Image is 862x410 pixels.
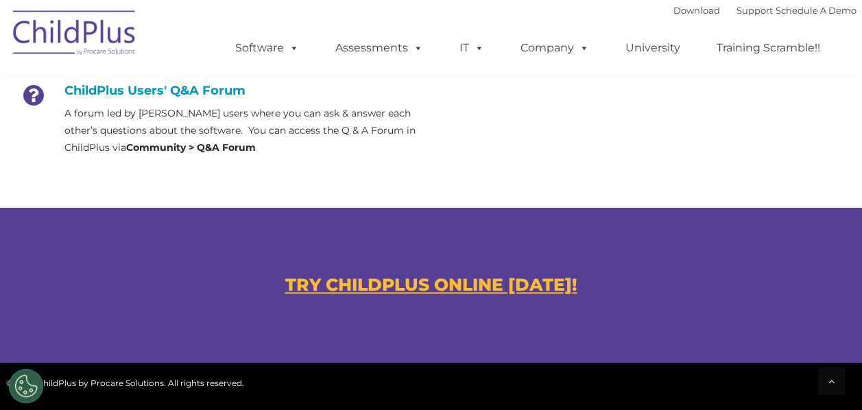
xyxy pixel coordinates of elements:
h4: ChildPlus Users' Q&A Forum [16,83,421,98]
span: © 2025 ChildPlus by Procare Solutions. All rights reserved. [6,378,244,388]
font: | [673,5,857,16]
a: TRY CHILDPLUS ONLINE [DATE]! [285,274,577,295]
a: Schedule A Demo [776,5,857,16]
strong: Community > Q&A Forum [126,141,256,154]
a: IT [446,34,498,62]
p: A forum led by [PERSON_NAME] users where you can ask & answer each other’s questions about the so... [64,105,421,156]
a: Company [507,34,603,62]
a: Software [222,34,313,62]
a: University [612,34,694,62]
a: Support [737,5,773,16]
img: ChildPlus by Procare Solutions [6,1,143,69]
a: Download [673,5,720,16]
a: Training Scramble!! [703,34,834,62]
button: Cookies Settings [9,369,43,403]
a: Assessments [322,34,437,62]
iframe: Chat Widget [638,262,862,410]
